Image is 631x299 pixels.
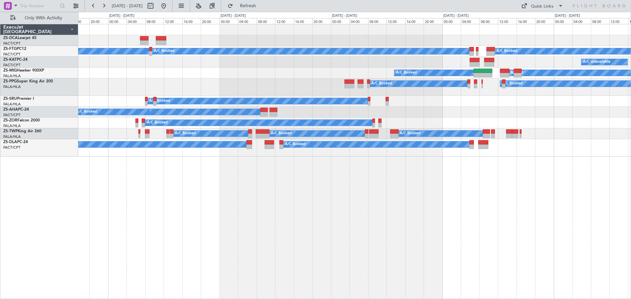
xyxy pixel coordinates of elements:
[3,129,41,133] a: ZS-TWPKing Air 260
[3,63,20,68] a: FACT/CPT
[20,1,58,11] input: Trip Number
[554,18,572,24] div: 00:00
[3,58,17,62] span: ZS-KAT
[234,4,262,8] span: Refresh
[331,18,349,24] div: 00:00
[609,18,628,24] div: 12:00
[182,18,201,24] div: 16:00
[285,139,306,149] div: A/C Booked
[371,79,392,89] div: A/C Booked
[349,18,368,24] div: 04:00
[3,47,26,51] a: ZS-FTGPC12
[591,18,609,24] div: 08:00
[3,97,17,101] span: ZS-SRU
[517,18,535,24] div: 16:00
[220,18,238,24] div: 00:00
[518,1,567,11] button: Quick Links
[3,113,20,117] a: FACT/CPT
[89,18,108,24] div: 20:00
[76,107,97,117] div: A/C Booked
[424,18,442,24] div: 20:00
[109,13,134,19] div: [DATE] - [DATE]
[3,129,18,133] span: ZS-TWP
[294,18,312,24] div: 16:00
[3,36,18,40] span: ZS-DCA
[147,118,168,128] div: A/C Booked
[502,68,523,78] div: A/C Booked
[127,18,145,24] div: 04:00
[275,18,293,24] div: 12:00
[531,3,553,10] div: Quick Links
[312,18,331,24] div: 20:00
[71,18,89,24] div: 16:00
[3,69,44,73] a: ZS-MIGHawker 900XP
[332,13,357,19] div: [DATE] - [DATE]
[3,74,21,78] a: FALA/HLA
[3,79,17,83] span: ZS-PPG
[3,145,20,150] a: FACT/CPT
[175,129,196,139] div: A/C Booked
[535,18,553,24] div: 20:00
[442,18,461,24] div: 00:00
[386,18,405,24] div: 12:00
[3,134,21,139] a: FALA/HLA
[3,41,20,46] a: FACT/CPT
[3,140,28,144] a: ZS-DLAPC-24
[497,46,517,56] div: A/C Booked
[3,108,29,112] a: ZS-AHAPC-24
[498,18,516,24] div: 12:00
[555,13,580,19] div: [DATE] - [DATE]
[3,123,21,128] a: FALA/HLA
[3,36,36,40] a: ZS-DCALearjet 45
[502,79,523,89] div: A/C Booked
[145,18,164,24] div: 08:00
[3,118,40,122] a: ZS-ZORFalcon 2000
[405,18,424,24] div: 16:00
[3,52,20,57] a: FACT/CPT
[3,79,53,83] a: ZS-PPGSuper King Air 200
[396,68,417,78] div: A/C Booked
[3,97,34,101] a: ZS-SRUPremier I
[3,58,28,62] a: ZS-KATPC-24
[17,16,69,20] span: Only With Activity
[112,3,143,9] span: [DATE] - [DATE]
[7,13,71,23] button: Only With Activity
[108,18,127,24] div: 00:00
[3,140,17,144] span: ZS-DLA
[3,69,17,73] span: ZS-MIG
[479,18,498,24] div: 08:00
[238,18,256,24] div: 04:00
[224,1,264,11] button: Refresh
[368,18,386,24] div: 08:00
[149,96,170,106] div: A/C Booked
[201,18,219,24] div: 20:00
[221,13,246,19] div: [DATE] - [DATE]
[443,13,469,19] div: [DATE] - [DATE]
[461,18,479,24] div: 04:00
[3,118,17,122] span: ZS-ZOR
[154,46,175,56] div: A/C Booked
[572,18,591,24] div: 04:00
[3,102,21,107] a: FALA/HLA
[257,18,275,24] div: 08:00
[3,84,21,89] a: FALA/HLA
[271,129,292,139] div: A/C Booked
[3,108,18,112] span: ZS-AHA
[583,57,610,67] div: A/C Unavailable
[400,129,420,139] div: A/C Booked
[164,18,182,24] div: 12:00
[3,47,17,51] span: ZS-FTG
